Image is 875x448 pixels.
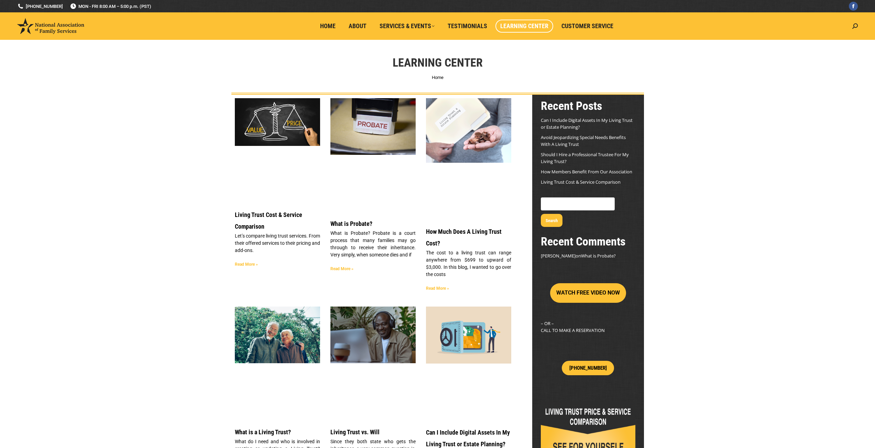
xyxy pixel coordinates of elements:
a: How Much Does A Living Trust Cost? [426,228,502,247]
p: Let’s compare living trust services. From their offered services to their pricing and add-ons. [235,232,320,254]
a: Testimonials [443,20,492,33]
button: Search [541,214,562,227]
h1: Learning Center [393,55,483,70]
a: [PHONE_NUMBER] [562,361,614,375]
span: Testimonials [448,22,487,30]
h2: Recent Posts [541,98,635,113]
img: Living Trust Service and Price Comparison Blog Image [235,98,320,146]
a: WATCH FREE VIDEO NOW [550,290,626,296]
a: What is Probate? [330,98,416,211]
footer: on [541,252,635,259]
a: What is Probate? [581,253,616,259]
p: What is Probate? Probate is a court process that many families may go through to receive their in... [330,230,416,259]
span: [PERSON_NAME] [541,253,576,259]
img: National Association of Family Services [17,18,84,34]
a: Can I Include Digital Assets In My Living Trust or Estate Planning? [426,429,510,448]
a: Living Trust Cost & Service Comparison [541,179,621,185]
a: Should I Hire a Professional Trustee For My Living Trust? [541,151,629,164]
a: Living Trust vs. Will [330,428,380,436]
a: Read more about What is Probate? [330,266,353,271]
a: Read more about Living Trust Cost & Service Comparison [235,262,258,267]
a: Avoid Jeopardizing Special Needs Benefits With A Living Trust [541,134,626,147]
img: Living Trust Cost [426,98,511,163]
img: Header Image Happy Family. WHAT IS A LIVING TRUST? [235,307,320,363]
img: Secure Your DIgital Assets [426,307,511,364]
a: Header Image Happy Family. WHAT IS A LIVING TRUST? [235,307,320,420]
a: What is a Living Trust? [235,428,291,436]
a: Can I Include Digital Assets In My Living Trust or Estate Planning? [541,117,633,130]
button: WATCH FREE VIDEO NOW [550,283,626,303]
h2: Recent Comments [541,234,635,249]
a: How Members Benefit From Our Association [541,169,632,175]
span: Services & Events [380,22,435,30]
a: [PHONE_NUMBER] [17,3,63,10]
span: MON - FRI 8:00 AM – 5:00 p.m. (PST) [70,3,151,10]
a: Living Trust Cost & Service Comparison [235,211,302,230]
span: Customer Service [561,22,613,30]
img: LIVING TRUST VS. WILL [330,307,416,363]
p: The cost to a living trust can range anywhere from $699 to upward of $3,000. In this blog, I want... [426,249,511,278]
a: Home [432,75,444,80]
a: Living Trust Service and Price Comparison Blog Image [235,98,320,202]
a: Home [315,20,340,33]
a: Learning Center [495,20,553,33]
span: About [349,22,367,30]
a: Secure Your DIgital Assets [426,307,511,420]
p: – OR – CALL TO MAKE A RESERVATION [541,320,635,334]
img: What is Probate? [330,98,416,155]
a: What is Probate? [330,220,372,227]
span: Home [320,22,336,30]
a: LIVING TRUST VS. WILL [330,307,416,420]
a: Customer Service [557,20,618,33]
a: Read more about How Much Does A Living Trust Cost? [426,286,449,291]
span: Learning Center [500,22,548,30]
a: Living Trust Cost [426,98,511,219]
a: About [344,20,371,33]
a: Facebook page opens in new window [849,2,858,11]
